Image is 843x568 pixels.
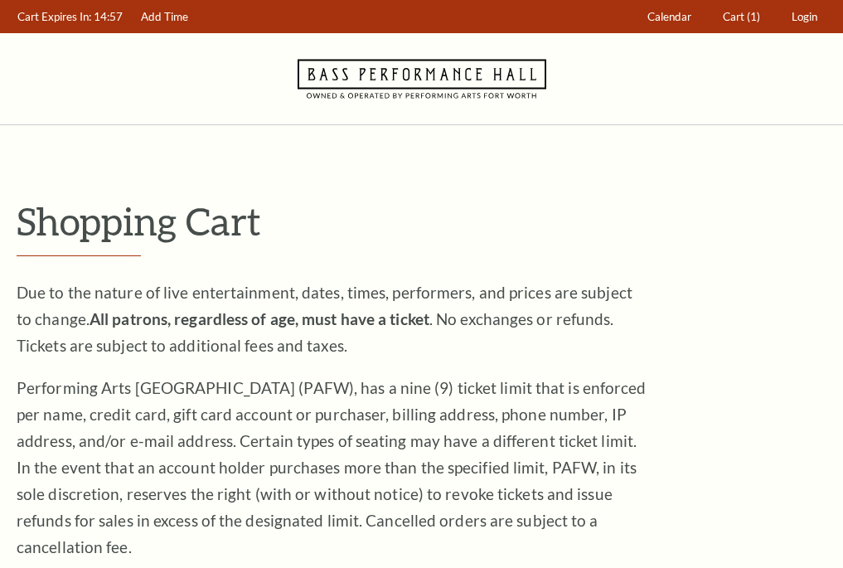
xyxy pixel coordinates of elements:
[17,200,826,242] p: Shopping Cart
[133,1,196,33] a: Add Time
[17,10,91,23] span: Cart Expires In:
[17,283,632,355] span: Due to the nature of live entertainment, dates, times, performers, and prices are subject to chan...
[747,10,760,23] span: (1)
[723,10,744,23] span: Cart
[640,1,700,33] a: Calendar
[90,309,429,328] strong: All patrons, regardless of age, must have a ticket
[647,10,691,23] span: Calendar
[17,375,647,561] p: Performing Arts [GEOGRAPHIC_DATA] (PAFW), has a nine (9) ticket limit that is enforced per name, ...
[715,1,768,33] a: Cart (1)
[792,10,817,23] span: Login
[94,10,123,23] span: 14:57
[784,1,826,33] a: Login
